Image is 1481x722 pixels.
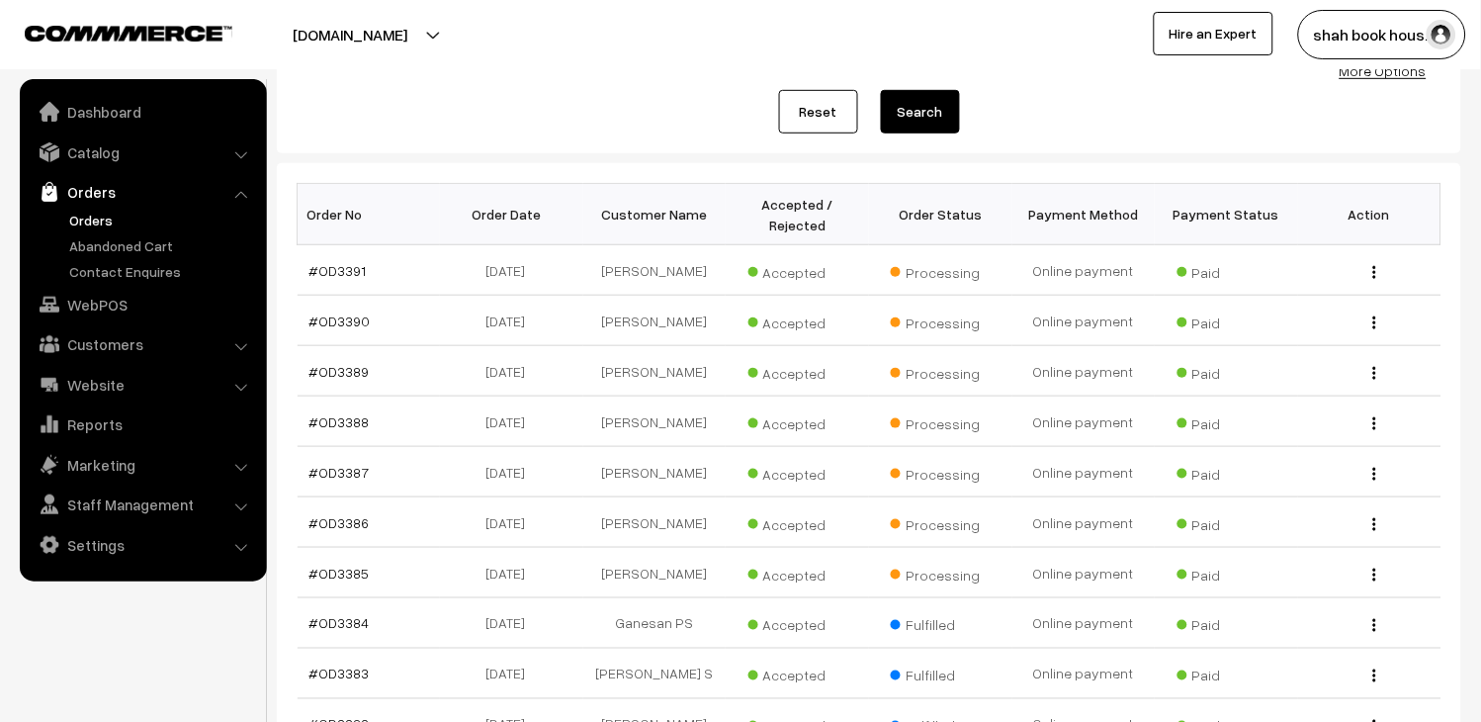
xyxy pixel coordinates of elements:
[726,184,869,245] th: Accepted / Rejected
[1427,20,1456,49] img: user
[64,261,260,282] a: Contact Enquires
[583,447,727,497] td: [PERSON_NAME]
[309,363,370,380] a: #OD3389
[779,90,858,134] a: Reset
[1177,308,1276,333] span: Paid
[1177,459,1276,485] span: Paid
[25,406,260,442] a: Reports
[748,560,847,586] span: Accepted
[25,94,260,130] a: Dashboard
[440,397,583,447] td: [DATE]
[891,509,990,535] span: Processing
[583,184,727,245] th: Customer Name
[1012,598,1156,649] td: Online payment
[64,210,260,230] a: Orders
[583,649,727,699] td: [PERSON_NAME] S
[583,598,727,649] td: Ganesan PS
[891,308,990,333] span: Processing
[1373,670,1376,682] img: Menu
[25,287,260,322] a: WebPOS
[869,184,1012,245] th: Order Status
[1012,649,1156,699] td: Online payment
[1373,316,1376,329] img: Menu
[748,358,847,384] span: Accepted
[891,358,990,384] span: Processing
[1012,397,1156,447] td: Online payment
[298,184,441,245] th: Order No
[309,565,370,582] a: #OD3385
[25,326,260,362] a: Customers
[440,245,583,296] td: [DATE]
[25,135,260,170] a: Catalog
[309,413,370,430] a: #OD3388
[1298,10,1466,59] button: shah book hous…
[440,184,583,245] th: Order Date
[1340,62,1427,79] a: More Options
[1155,184,1298,245] th: Payment Status
[583,548,727,598] td: [PERSON_NAME]
[891,459,990,485] span: Processing
[25,367,260,403] a: Website
[440,346,583,397] td: [DATE]
[1012,296,1156,346] td: Online payment
[309,313,371,329] a: #OD3390
[583,497,727,548] td: [PERSON_NAME]
[440,548,583,598] td: [DATE]
[881,90,960,134] button: Search
[748,661,847,686] span: Accepted
[748,509,847,535] span: Accepted
[440,497,583,548] td: [DATE]
[748,257,847,283] span: Accepted
[1177,408,1276,434] span: Paid
[64,235,260,256] a: Abandoned Cart
[223,10,477,59] button: [DOMAIN_NAME]
[440,649,583,699] td: [DATE]
[748,408,847,434] span: Accepted
[25,487,260,522] a: Staff Management
[25,26,232,41] img: COMMMERCE
[440,296,583,346] td: [DATE]
[440,598,583,649] td: [DATE]
[1012,346,1156,397] td: Online payment
[1373,367,1376,380] img: Menu
[583,397,727,447] td: [PERSON_NAME]
[1177,560,1276,586] span: Paid
[1012,548,1156,598] td: Online payment
[309,514,370,531] a: #OD3386
[891,560,990,586] span: Processing
[440,447,583,497] td: [DATE]
[25,447,260,483] a: Marketing
[1373,468,1376,481] img: Menu
[1298,184,1441,245] th: Action
[1373,417,1376,430] img: Menu
[1373,518,1376,531] img: Menu
[748,459,847,485] span: Accepted
[1373,619,1376,632] img: Menu
[309,666,370,682] a: #OD3383
[1012,497,1156,548] td: Online payment
[583,245,727,296] td: [PERSON_NAME]
[25,174,260,210] a: Orders
[1154,12,1273,55] a: Hire an Expert
[1373,266,1376,279] img: Menu
[1177,661,1276,686] span: Paid
[1177,257,1276,283] span: Paid
[1012,447,1156,497] td: Online payment
[25,527,260,563] a: Settings
[748,308,847,333] span: Accepted
[748,610,847,636] span: Accepted
[1012,245,1156,296] td: Online payment
[891,610,990,636] span: Fulfilled
[1012,184,1156,245] th: Payment Method
[583,346,727,397] td: [PERSON_NAME]
[1177,509,1276,535] span: Paid
[309,464,370,481] a: #OD3387
[1373,569,1376,582] img: Menu
[309,262,367,279] a: #OD3391
[1177,358,1276,384] span: Paid
[1177,610,1276,636] span: Paid
[309,615,370,632] a: #OD3384
[891,661,990,686] span: Fulfilled
[583,296,727,346] td: [PERSON_NAME]
[891,408,990,434] span: Processing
